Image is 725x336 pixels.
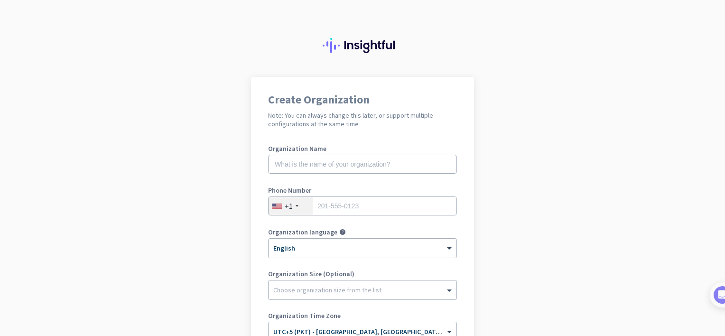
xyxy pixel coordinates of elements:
label: Organization Time Zone [268,312,457,319]
label: Organization Name [268,145,457,152]
i: help [339,229,346,235]
input: 201-555-0123 [268,196,457,215]
h2: Note: You can always change this later, or support multiple configurations at the same time [268,111,457,128]
label: Organization Size (Optional) [268,271,457,277]
div: +1 [285,201,293,211]
img: Insightful [323,38,402,53]
h1: Create Organization [268,94,457,105]
input: What is the name of your organization? [268,155,457,174]
label: Phone Number [268,187,457,194]
label: Organization language [268,229,337,235]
